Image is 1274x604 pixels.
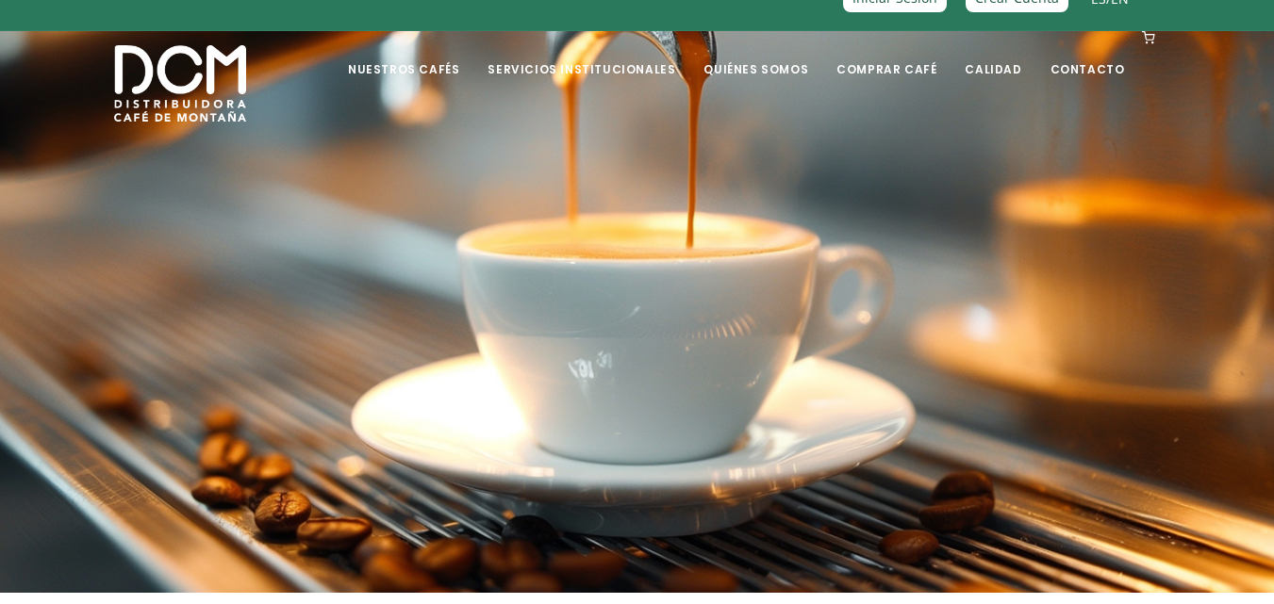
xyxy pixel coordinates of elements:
a: Contacto [1039,33,1136,77]
a: Calidad [953,33,1033,77]
a: Comprar Café [825,33,948,77]
a: Servicios Institucionales [476,33,687,77]
a: Quiénes Somos [692,33,819,77]
a: Nuestros Cafés [337,33,471,77]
